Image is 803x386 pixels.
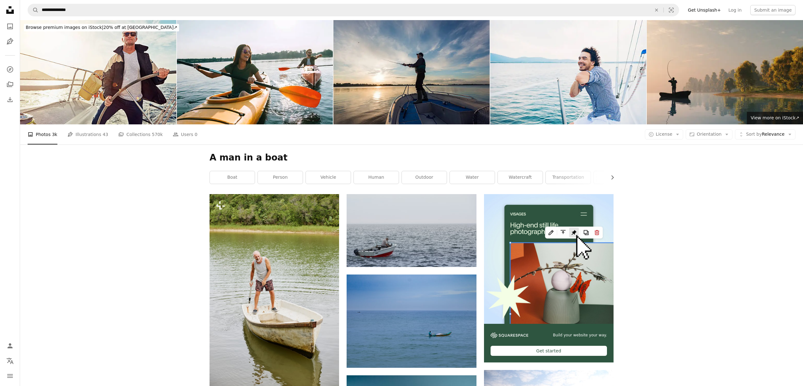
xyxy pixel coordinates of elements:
[258,171,303,184] a: person
[402,171,447,184] a: outdoor
[553,333,607,338] span: Build your website your way.
[177,20,333,124] img: Couple kayaking together.
[664,4,679,16] button: Visual search
[750,5,795,15] button: Submit an image
[333,20,490,124] img: Fisherman Casting Out His Line
[697,132,721,137] span: Orientation
[684,5,725,15] a: Get Unsplash+
[354,171,399,184] a: human
[746,132,762,137] span: Sort by
[594,171,639,184] a: nature
[103,131,108,138] span: 43
[118,124,163,144] a: Collections 570k
[747,112,803,124] a: View more on iStock↗
[347,194,476,267] img: a man on a boat in the middle of the ocean
[20,20,183,35] a: Browse premium images on iStock|20% off at [GEOGRAPHIC_DATA]↗
[751,115,799,120] span: View more on iStock ↗
[650,4,663,16] button: Clear
[484,194,614,362] a: Build your website your way.Get started
[546,171,591,184] a: transportation
[28,4,679,16] form: Find visuals sitewide
[28,4,39,16] button: Search Unsplash
[4,63,16,76] a: Explore
[26,25,177,30] span: 20% off at [GEOGRAPHIC_DATA] ↗
[306,171,351,184] a: vehicle
[347,318,476,324] a: sailing boat during daytime
[4,355,16,367] button: Language
[645,129,683,139] button: License
[4,93,16,106] a: Download History
[347,275,476,368] img: sailing boat during daytime
[4,35,16,48] a: Illustrations
[498,171,543,184] a: watercraft
[484,194,614,324] img: file-1723602894256-972c108553a7image
[725,5,745,15] a: Log in
[20,20,176,124] img: Time to get away
[735,129,795,139] button: Sort byRelevance
[4,340,16,352] a: Log in / Sign up
[491,346,607,356] div: Get started
[647,20,803,124] img: The fisherman
[4,20,16,33] a: Photos
[607,171,614,184] button: scroll list to the right
[490,20,646,124] img: Luxury and solitude
[210,288,339,294] a: a man standing on a small boat in the water
[4,4,16,18] a: Home — Unsplash
[450,171,495,184] a: water
[4,370,16,382] button: Menu
[173,124,198,144] a: Users 0
[210,152,614,163] h1: A man in a boat
[491,333,528,338] img: file-1606177908946-d1eed1cbe4f5image
[4,78,16,91] a: Collections
[347,227,476,233] a: a man on a boat in the middle of the ocean
[195,131,198,138] span: 0
[686,129,732,139] button: Orientation
[67,124,108,144] a: Illustrations 43
[210,171,255,184] a: boat
[656,132,673,137] span: License
[152,131,163,138] span: 570k
[746,131,784,138] span: Relevance
[26,25,103,30] span: Browse premium images on iStock |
